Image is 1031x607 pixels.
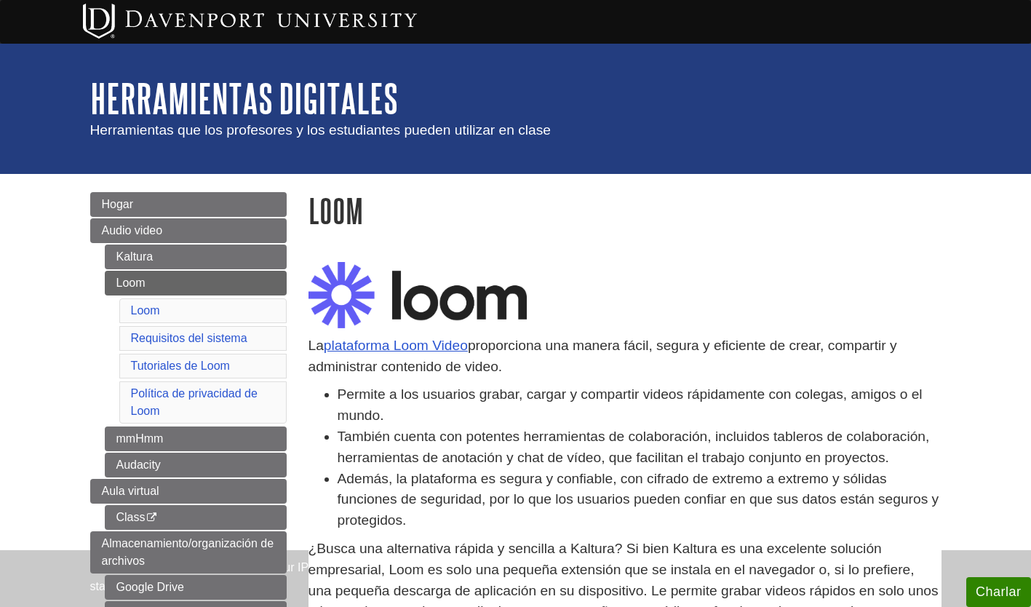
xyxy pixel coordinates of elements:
a: Política de privacidad de Loom [131,387,258,417]
i: This link opens in a new window [146,513,158,523]
a: Kaltura [105,245,287,269]
h1: Loom [308,192,942,229]
a: Loom [105,271,287,295]
a: Loom [131,304,160,317]
span: Hogar [102,198,134,210]
a: Herramientas digitales [90,76,398,121]
span: Almacenamiento/organización de archivos [102,537,274,567]
a: Audacity [105,453,287,477]
li: Además, la plataforma es segura y confiable, con cifrado de extremo a extremo y sólidas funciones... [338,469,942,531]
a: Google Drive [105,575,287,600]
a: Almacenamiento/organización de archivos [90,531,287,574]
li: También cuenta con potentes herramientas de colaboración, incluidos tableros de colaboración, her... [338,427,942,469]
a: mmHmm [105,427,287,451]
a: plataforma Loom Video [324,338,468,353]
span: Audio video [102,224,163,237]
a: Class [105,505,287,530]
li: Permite a los usuarios grabar, cargar y compartir videos rápidamente con colegas, amigos o el mundo. [338,384,942,427]
span: Aula virtual [102,485,159,497]
button: Charlar [966,577,1031,607]
img: Davenport University [83,4,417,39]
a: Audio video [90,218,287,243]
img: loom logo [308,262,527,328]
a: Tutoriales de Loom [131,360,230,372]
a: Requisitos del sistema [131,332,247,344]
a: Aula virtual [90,479,287,504]
span: Herramientas que los profesores y los estudiantes pueden utilizar en clase [90,122,552,138]
a: Hogar [90,192,287,217]
p: La proporciona una manera fácil, segura y eficiente de crear, compartir y administrar contenido d... [308,336,942,378]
